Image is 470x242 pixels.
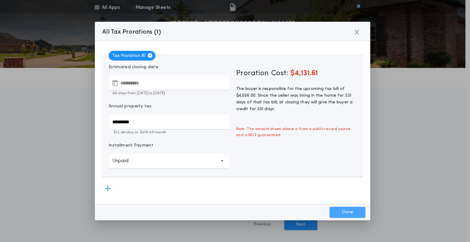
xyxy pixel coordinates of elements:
button: Done [330,207,365,218]
span: Note: The amount shown above is from a public record source and is NOT guaranteed. [233,122,360,142]
input: Annual property tax [109,114,229,129]
span: Proration [236,69,269,78]
span: Tax Proration # 1 [109,51,155,61]
p: Installment Payment [109,143,153,149]
p: All Tax Prorations ( ) [102,27,161,37]
p: 331 days from [DATE] to [DATE] [109,91,229,96]
span: Cost: [271,70,289,77]
p: Estimated closing date [109,64,229,70]
p: $12.48 /day or $379.67 /month [109,130,229,135]
span: 1 [156,29,159,35]
p: Annual property tax [109,103,151,110]
span: $4,131.61 [290,70,318,77]
span: The buyer is responsible for the upcoming tax bill of $4,556.00. Since the seller was living in t... [236,87,352,111]
p: Unpaid [112,157,138,165]
button: Unpaid [109,154,229,168]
